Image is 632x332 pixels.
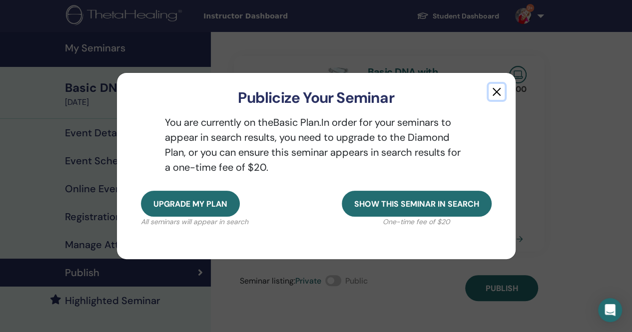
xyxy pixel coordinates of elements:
span: Upgrade my plan [153,199,227,209]
div: Open Intercom Messenger [598,298,622,322]
p: You are currently on the Basic Plan. In order for your seminars to appear in search results, you ... [141,115,492,175]
p: All seminars will appear in search [141,217,248,227]
span: Show this seminar in search [354,199,479,209]
h3: Publicize Your Seminar [133,89,500,107]
p: One-time fee of $20 [342,217,492,227]
button: Upgrade my plan [141,191,240,217]
button: Show this seminar in search [342,191,492,217]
